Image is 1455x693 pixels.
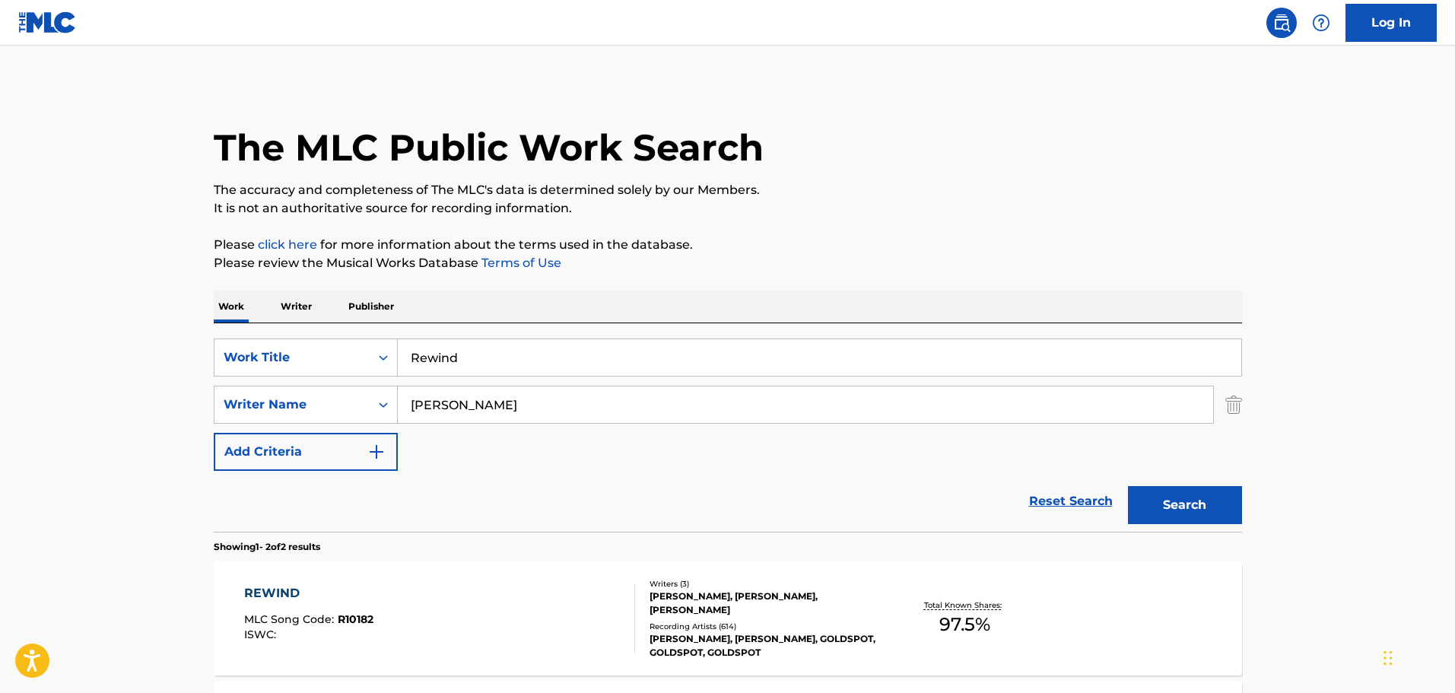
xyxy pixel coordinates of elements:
[1266,8,1297,38] a: Public Search
[478,256,561,270] a: Terms of Use
[214,339,1242,532] form: Search Form
[338,612,373,626] span: R10182
[1384,635,1393,681] div: Drag
[650,632,879,660] div: [PERSON_NAME], [PERSON_NAME], GOLDSPOT, GOLDSPOT, GOLDSPOT
[276,291,316,323] p: Writer
[18,11,77,33] img: MLC Logo
[924,599,1005,611] p: Total Known Shares:
[1225,386,1242,424] img: Delete Criterion
[214,199,1242,218] p: It is not an authoritative source for recording information.
[214,561,1242,676] a: REWINDMLC Song Code:R10182ISWC:Writers (3)[PERSON_NAME], [PERSON_NAME], [PERSON_NAME]Recording Ar...
[214,125,764,170] h1: The MLC Public Work Search
[214,181,1242,199] p: The accuracy and completeness of The MLC's data is determined solely by our Members.
[367,443,386,461] img: 9d2ae6d4665cec9f34b9.svg
[244,584,373,602] div: REWIND
[1128,486,1242,524] button: Search
[939,611,990,638] span: 97.5 %
[1345,4,1437,42] a: Log In
[214,254,1242,272] p: Please review the Musical Works Database
[1272,14,1291,32] img: search
[1379,620,1455,693] iframe: Chat Widget
[344,291,399,323] p: Publisher
[244,612,338,626] span: MLC Song Code :
[214,236,1242,254] p: Please for more information about the terms used in the database.
[214,291,249,323] p: Work
[244,628,280,641] span: ISWC :
[224,348,361,367] div: Work Title
[1306,8,1336,38] div: Help
[650,590,879,617] div: [PERSON_NAME], [PERSON_NAME], [PERSON_NAME]
[224,396,361,414] div: Writer Name
[650,621,879,632] div: Recording Artists ( 614 )
[650,578,879,590] div: Writers ( 3 )
[1021,485,1120,518] a: Reset Search
[214,433,398,471] button: Add Criteria
[1312,14,1330,32] img: help
[214,540,320,554] p: Showing 1 - 2 of 2 results
[258,237,317,252] a: click here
